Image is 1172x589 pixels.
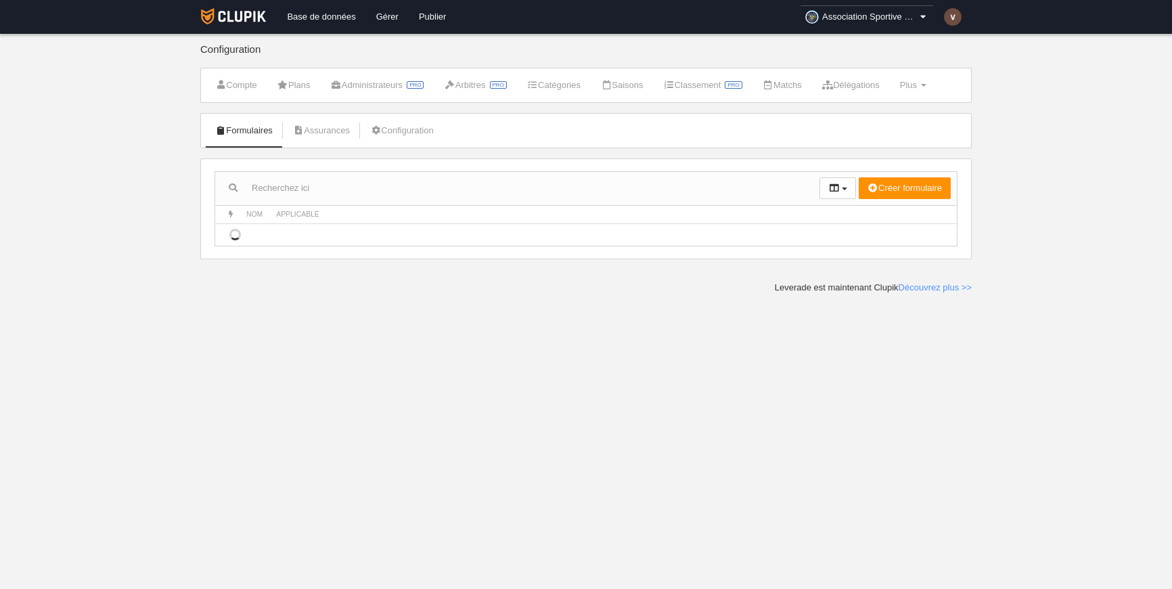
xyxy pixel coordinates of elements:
[208,75,265,95] a: Compte
[246,211,263,218] span: Nom
[286,121,357,141] a: Assurances
[800,5,934,28] a: Association Sportive VLVS
[805,10,819,24] img: OaQD37sQt66q.30x30.jpg
[201,8,267,24] img: Clupik
[270,75,318,95] a: Plans
[893,75,934,95] a: Plus
[363,121,441,141] a: Configuration
[755,75,809,95] a: Matchs
[200,44,972,68] div: Configuration
[944,8,962,26] img: c2l6ZT0zMHgzMCZmcz05JnRleHQ9ViZiZz02ZDRjNDE%3D.png
[490,81,507,89] span: PRO
[859,177,951,199] button: Créer formulaire
[900,80,917,90] span: Plus
[899,282,972,292] a: Découvrez plus >>
[407,81,424,89] span: PRO
[815,75,887,95] a: Délégations
[822,10,917,24] span: Association Sportive VLVS
[436,75,514,95] a: ArbitresPRO
[520,75,588,95] a: Catégories
[323,75,432,95] a: AdministrateursPRO
[725,81,742,89] span: PRO
[656,75,749,95] a: ClassementPRO
[208,121,280,141] a: Formulaires
[215,178,819,198] input: Recherchez ici
[593,75,651,95] a: Saisons
[276,211,319,218] span: Applicable
[775,282,972,294] div: Leverade est maintenant Clupik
